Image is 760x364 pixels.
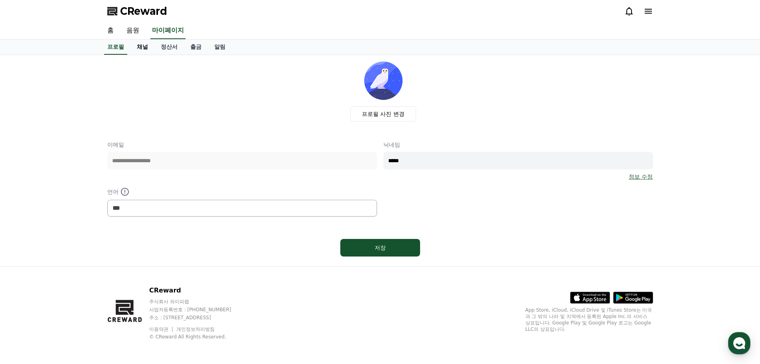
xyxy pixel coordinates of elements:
a: 프로필 [104,40,127,55]
a: 정산서 [154,40,184,55]
label: 프로필 사진 변경 [350,106,416,121]
a: 알림 [208,40,232,55]
p: 주식회사 와이피랩 [149,298,247,305]
a: 마이페이지 [150,22,186,39]
div: 저장 [356,244,404,252]
button: 저장 [340,239,420,257]
p: 사업자등록번호 : [PHONE_NUMBER] [149,306,247,313]
a: 홈 [2,253,53,273]
a: 출금 [184,40,208,55]
span: 홈 [25,265,30,272]
p: CReward [149,286,247,295]
a: 이용약관 [149,326,174,332]
span: 설정 [123,265,133,272]
p: 언어 [107,187,377,197]
a: 정보 수정 [629,173,653,181]
p: © CReward All Rights Reserved. [149,334,247,340]
a: 개인정보처리방침 [176,326,215,332]
a: 대화 [53,253,103,273]
p: 주소 : [STREET_ADDRESS] [149,314,247,321]
p: 닉네임 [383,141,653,149]
a: CReward [107,5,167,18]
p: 이메일 [107,141,377,149]
a: 설정 [103,253,153,273]
img: profile_image [364,62,403,100]
span: CReward [120,5,167,18]
p: App Store, iCloud, iCloud Drive 및 iTunes Store는 미국과 그 밖의 나라 및 지역에서 등록된 Apple Inc.의 서비스 상표입니다. Goo... [525,307,653,332]
a: 음원 [120,22,146,39]
a: 채널 [130,40,154,55]
span: 대화 [73,266,83,272]
a: 홈 [101,22,120,39]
